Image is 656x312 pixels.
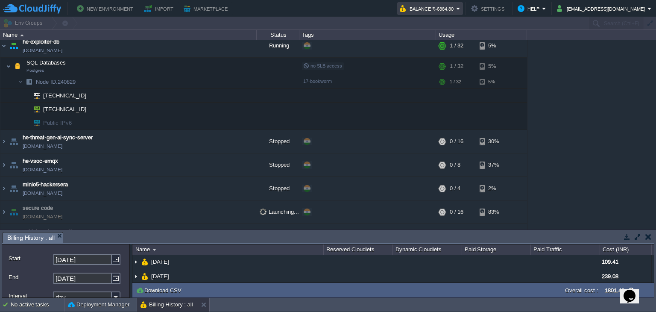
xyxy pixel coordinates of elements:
span: Public IPv6 [42,119,73,132]
a: [DATE] [150,273,170,280]
img: AMDAwAAAACH5BAEAAAAALAAAAAABAAEAAAICRAEAOw== [12,61,23,78]
div: 0 / 36 [450,227,463,250]
a: Public IPv6 [42,123,73,129]
a: SQL DatabasesPostgres [26,62,67,69]
span: he-exploiter-db [23,41,59,49]
img: AMDAwAAAACH5BAEAAAAALAAAAAABAAEAAAICRAEAOw== [8,156,20,180]
div: 2% [480,180,507,203]
button: Marketplace [184,3,230,14]
img: AMDAwAAAACH5BAEAAAAALAAAAAABAAEAAAICRAEAOw== [141,255,148,269]
span: [DOMAIN_NAME] [23,168,62,177]
button: Settings [471,3,507,14]
img: AMDAwAAAACH5BAEAAAAALAAAAAABAAEAAAICRAEAOw== [23,78,35,91]
img: AMDAwAAAACH5BAEAAAAALAAAAAABAAEAAAICRAEAOw== [132,255,139,269]
span: Postgres [26,71,44,76]
button: Balance ₹-6884.80 [400,3,456,14]
img: AMDAwAAAACH5BAEAAAAALAAAAAABAAEAAAICRAEAOw== [28,92,40,105]
div: 5% [480,61,507,78]
img: AMDAwAAAACH5BAEAAAAALAAAAAABAAEAAAICRAEAOw== [0,37,7,60]
a: [DATE] [150,258,170,265]
div: No active tasks [11,298,64,312]
div: 1 / 32 [450,78,461,91]
iframe: chat widget [620,278,647,303]
label: End [9,273,53,282]
div: 1 / 32 [450,37,463,60]
img: AMDAwAAAACH5BAEAAAAALAAAAAABAAEAAAICRAEAOw== [0,133,7,156]
button: Billing History : all [141,300,193,309]
div: 0 / 4 [450,180,460,203]
img: AMDAwAAAACH5BAEAAAAALAAAAAABAAEAAAICRAEAOw== [141,269,148,283]
img: AMDAwAAAACH5BAEAAAAALAAAAAABAAEAAAICRAEAOw== [0,203,7,227]
div: Tags [300,30,436,40]
div: 5% [480,37,507,60]
span: [DOMAIN_NAME] [23,49,62,58]
span: [TECHNICAL_ID] [42,106,88,119]
img: AMDAwAAAACH5BAEAAAAALAAAAAABAAEAAAICRAEAOw== [28,106,40,119]
span: SQL Databases [26,62,67,69]
div: 83% [480,203,507,227]
div: Name [1,30,256,40]
img: AMDAwAAAACH5BAEAAAAALAAAAAABAAEAAAICRAEAOw== [152,249,156,251]
div: Stopped [257,156,299,180]
button: Deployment Manager [68,300,129,309]
img: AMDAwAAAACH5BAEAAAAALAAAAAABAAEAAAICRAEAOw== [28,119,40,132]
span: [TECHNICAL_ID] [42,92,88,105]
span: Node ID: [36,82,58,88]
div: Stopped [257,180,299,203]
button: Import [144,3,176,14]
a: Node ID:240829 [35,81,77,88]
div: Stopped [257,133,299,156]
a: secure code [23,207,53,215]
a: minio5-hackersera [23,183,68,192]
div: Name [133,244,323,255]
label: 1801.49 [605,287,624,294]
div: Paid Traffic [531,244,600,255]
div: 5% [480,78,507,91]
div: 6% [480,227,507,250]
div: Stopped [257,227,299,250]
div: Usage [436,30,527,40]
img: AMDAwAAAACH5BAEAAAAALAAAAAABAAEAAAICRAEAOw== [8,227,20,250]
div: Running [257,37,299,60]
span: Launching... [260,212,299,218]
img: AMDAwAAAACH5BAEAAAAALAAAAAABAAEAAAICRAEAOw== [18,78,23,91]
div: 0 / 16 [450,133,463,156]
img: AMDAwAAAACH5BAEAAAAALAAAAAABAAEAAAICRAEAOw== [23,92,28,105]
a: [DOMAIN_NAME] [23,192,62,200]
span: [DOMAIN_NAME] [23,215,62,224]
button: Download CSV [136,286,184,294]
div: Status [257,30,299,40]
img: AMDAwAAAACH5BAEAAAAALAAAAAABAAEAAAICRAEAOw== [8,180,20,203]
img: AMDAwAAAACH5BAEAAAAALAAAAAABAAEAAAICRAEAOw== [8,37,20,60]
div: Dynamic Cloudlets [393,244,462,255]
img: AMDAwAAAACH5BAEAAAAALAAAAAABAAEAAAICRAEAOw== [8,203,20,227]
div: 0 / 16 [450,203,463,227]
div: 0 / 8 [450,156,460,180]
label: Start [9,254,53,263]
img: AMDAwAAAACH5BAEAAAAALAAAAAABAAEAAAICRAEAOw== [23,119,28,132]
a: he-threat-gen-ai-sync-server [23,136,93,145]
a: [TECHNICAL_ID] [42,95,88,102]
div: Cost (INR) [600,244,651,255]
span: 17-bookworm [303,82,332,87]
a: he-vsoc-emqx [23,160,58,168]
span: [DOMAIN_NAME] [23,145,62,153]
a: [TECHNICAL_ID] [42,109,88,115]
div: 1 / 32 [450,61,463,78]
div: 30% [480,133,507,156]
img: AMDAwAAAACH5BAEAAAAALAAAAAABAAEAAAICRAEAOw== [132,269,139,283]
img: AMDAwAAAACH5BAEAAAAALAAAAAABAAEAAAICRAEAOw== [0,180,7,203]
img: CloudJiffy [3,3,61,14]
img: AMDAwAAAACH5BAEAAAAALAAAAAABAAEAAAICRAEAOw== [0,227,7,250]
button: New Environment [77,3,136,14]
img: AMDAwAAAACH5BAEAAAAALAAAAAABAAEAAAICRAEAOw== [20,34,24,36]
span: 239.08 [602,273,618,280]
span: Billing History : all [7,233,55,243]
div: Reserved Cloudlets [324,244,392,255]
span: 109.41 [602,259,618,265]
span: no SLB access [303,66,342,71]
